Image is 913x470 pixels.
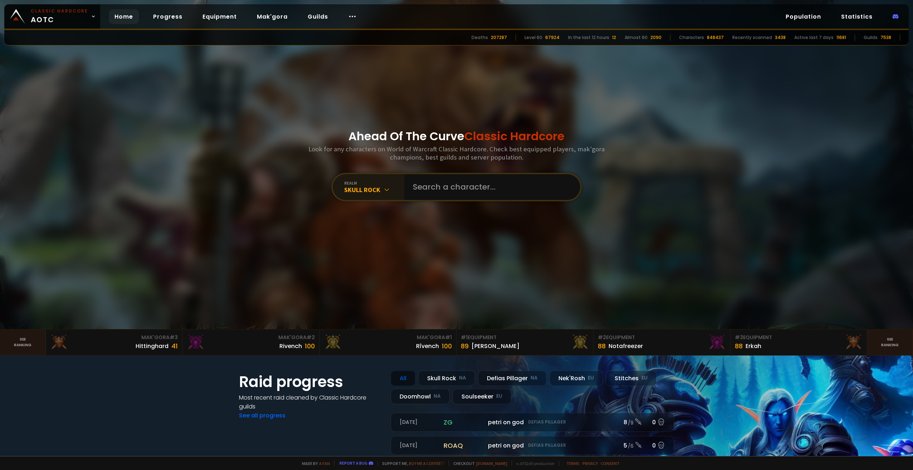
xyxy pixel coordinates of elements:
[239,411,285,420] a: See all progress
[456,329,594,355] a: #1Equipment89[PERSON_NAME]
[459,374,466,382] small: NA
[46,329,183,355] a: Mak'Gora#3Hittinghard41
[251,9,293,24] a: Mak'gora
[476,461,507,466] a: [DOMAIN_NAME]
[598,341,606,351] div: 88
[472,342,519,351] div: [PERSON_NAME]
[880,34,891,41] div: 7538
[182,329,319,355] a: Mak'Gora#2Rivench100
[348,128,565,145] h1: Ahead Of The Curve
[147,9,188,24] a: Progress
[568,34,609,41] div: In the last 12 hours
[305,341,315,351] div: 100
[239,371,382,393] h1: Raid progress
[775,34,786,41] div: 3438
[391,389,450,404] div: Doomhowl
[780,9,827,24] a: Population
[449,461,507,466] span: Checkout
[735,334,863,341] div: Equipment
[187,334,315,341] div: Mak'Gora
[4,4,100,29] a: Classic HardcoreAOTC
[239,393,382,411] h4: Most recent raid cleaned by Classic Hardcore guilds
[566,461,580,466] a: Terms
[319,461,330,466] a: a fan
[582,461,598,466] a: Privacy
[340,460,367,466] a: Report a bug
[606,371,656,386] div: Stitches
[531,374,538,382] small: NA
[641,374,648,382] small: EU
[445,334,452,341] span: # 1
[434,393,441,400] small: NA
[409,461,444,466] a: Buy me a coffee
[464,128,565,144] span: Classic Hardcore
[409,174,572,200] input: Search a character...
[298,461,330,466] span: Made by
[512,461,555,466] span: v. d752d5 - production
[794,34,834,41] div: Active last 7 days
[864,34,878,41] div: Guilds
[588,374,594,382] small: EU
[625,34,648,41] div: Almost 60
[197,9,243,24] a: Equipment
[31,8,88,25] span: AOTC
[594,329,731,355] a: #2Equipment88Notafreezer
[461,341,469,351] div: 89
[472,34,488,41] div: Deaths
[601,461,620,466] a: Consent
[707,34,724,41] div: 848437
[306,145,607,161] h3: Look for any characters on World of Warcraft Classic Hardcore. Check best equipped players, mak'g...
[679,34,704,41] div: Characters
[302,9,334,24] a: Guilds
[735,334,743,341] span: # 3
[50,334,178,341] div: Mak'Gora
[609,342,643,351] div: Notafreezer
[731,329,868,355] a: #3Equipment88Erkah
[418,371,475,386] div: Skull Rock
[377,461,444,466] span: Support me,
[835,9,878,24] a: Statistics
[319,329,456,355] a: Mak'Gora#1Rîvench100
[416,342,439,351] div: Rîvench
[344,186,404,194] div: Skull Rock
[598,334,726,341] div: Equipment
[491,34,507,41] div: 207287
[170,334,178,341] span: # 3
[496,393,502,400] small: EU
[550,371,603,386] div: Nek'Rosh
[524,34,542,41] div: Level 60
[735,341,743,351] div: 88
[391,413,674,432] a: [DATE]zgpetri on godDefias Pillager8 /90
[391,436,674,455] a: [DATE]roaqpetri on godDefias Pillager5 /60
[453,389,511,404] div: Soulseeker
[836,34,846,41] div: 11681
[545,34,560,41] div: 67924
[344,180,404,186] div: realm
[598,334,606,341] span: # 2
[746,342,761,351] div: Erkah
[732,34,772,41] div: Recently scanned
[461,334,589,341] div: Equipment
[442,341,452,351] div: 100
[391,371,415,386] div: All
[307,334,315,341] span: # 2
[867,329,913,355] a: Seeranking
[461,334,468,341] span: # 1
[279,342,302,351] div: Rivench
[612,34,616,41] div: 12
[171,341,178,351] div: 41
[31,8,88,14] small: Classic Hardcore
[324,334,452,341] div: Mak'Gora
[136,342,169,351] div: Hittinghard
[109,9,139,24] a: Home
[478,371,547,386] div: Defias Pillager
[650,34,661,41] div: 2090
